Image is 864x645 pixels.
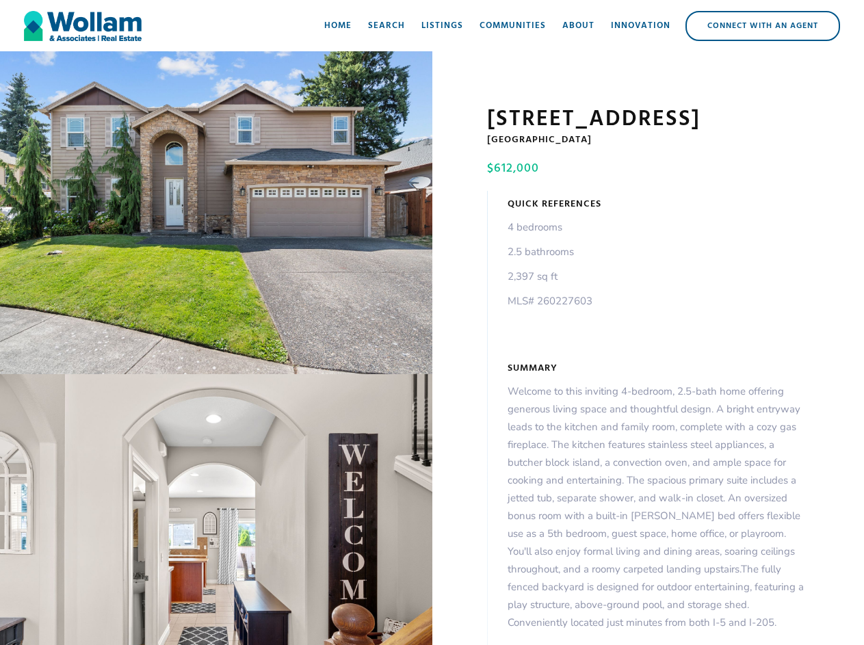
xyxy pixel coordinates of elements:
[611,19,670,33] div: Innovation
[508,267,592,285] p: 2,397 sq ft
[508,292,592,310] p: MLS# 260227603
[562,19,594,33] div: About
[687,12,839,40] div: Connect with an Agent
[316,5,360,47] a: Home
[508,362,558,376] h5: Summary
[508,198,601,211] h5: Quick References
[487,106,810,133] h1: [STREET_ADDRESS]
[508,317,592,334] p: ‍
[471,5,554,47] a: Communities
[487,133,810,147] h5: [GEOGRAPHIC_DATA]
[554,5,603,47] a: About
[368,19,405,33] div: Search
[508,382,810,631] p: Welcome to this inviting 4-bedroom, 2.5-bath home offering generous living space and thoughtful d...
[360,5,413,47] a: Search
[480,19,546,33] div: Communities
[487,161,807,177] h4: $612,000
[685,11,840,41] a: Connect with an Agent
[508,218,592,236] p: 4 bedrooms
[24,5,142,47] a: home
[413,5,471,47] a: Listings
[324,19,352,33] div: Home
[508,243,592,261] p: 2.5 bathrooms
[603,5,679,47] a: Innovation
[421,19,463,33] div: Listings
